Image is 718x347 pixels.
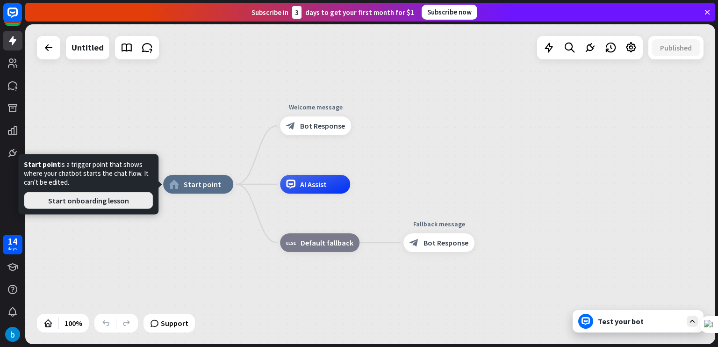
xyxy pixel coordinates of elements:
[286,238,296,247] i: block_fallback
[24,160,60,169] span: Start point
[3,235,22,254] a: 14 days
[396,219,481,229] div: Fallback message
[161,316,188,331] span: Support
[72,36,104,59] div: Untitled
[62,316,85,331] div: 100%
[300,121,345,130] span: Bot Response
[184,180,221,189] span: Start point
[422,5,477,20] div: Subscribe now
[652,39,700,56] button: Published
[7,4,36,32] button: Open LiveChat chat widget
[24,160,153,209] div: is a trigger point that shows where your chatbot starts the chat flow. It can't be edited.
[424,238,468,247] span: Bot Response
[273,102,358,112] div: Welcome message
[598,317,682,326] div: Test your bot
[292,6,302,19] div: 3
[409,238,419,247] i: block_bot_response
[24,192,153,209] button: Start onboarding lesson
[169,180,179,189] i: home_2
[301,238,353,247] span: Default fallback
[300,180,327,189] span: AI Assist
[8,246,17,252] div: days
[286,121,295,130] i: block_bot_response
[8,237,17,246] div: 14
[251,6,414,19] div: Subscribe in days to get your first month for $1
